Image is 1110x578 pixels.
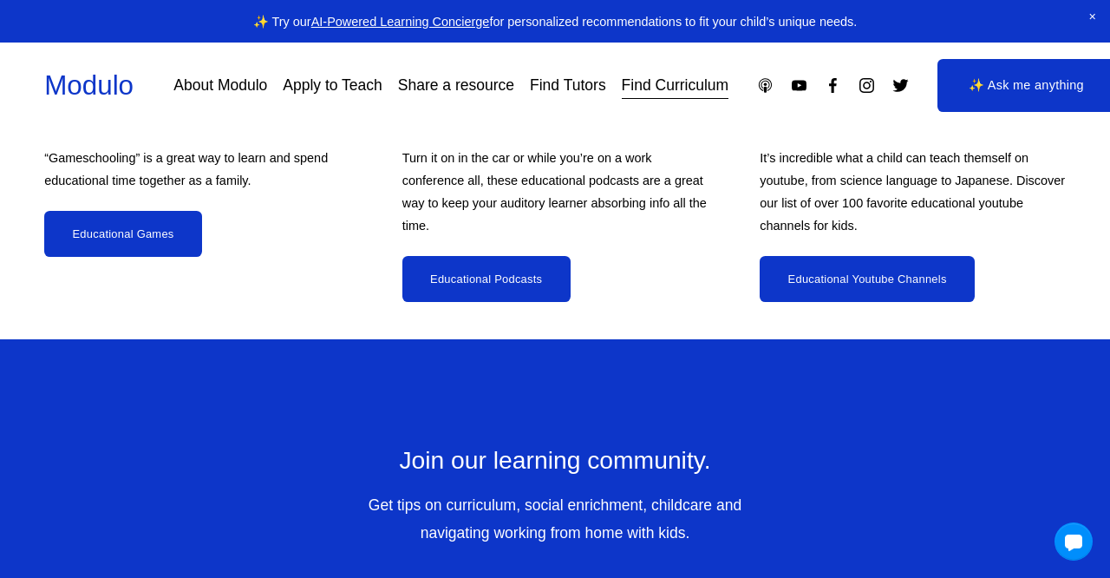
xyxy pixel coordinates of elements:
[790,76,808,95] a: YouTube
[44,147,350,192] p: “Gameschooling” is a great way to learn and spend educational time together as a family.
[760,147,1066,237] p: It’s incredible what a child can teach themself on youtube, from science language to Japanese. Di...
[858,76,876,95] a: Instagram
[340,492,770,547] p: Get tips on curriculum, social enrichment, childcare and navigating working from home with kids.
[530,70,606,101] a: Find Tutors
[622,70,729,101] a: Find Curriculum
[44,70,134,101] a: Modulo
[891,76,910,95] a: Twitter
[173,70,267,101] a: About Modulo
[824,76,842,95] a: Facebook
[44,211,202,258] a: Educational Games
[402,147,708,237] p: Turn it on in the car or while you’re on a work conference all, these educational podcasts are a ...
[340,443,770,478] h2: Join our learning community.
[311,15,490,29] a: AI-Powered Learning Concierge
[398,70,514,101] a: Share a resource
[402,256,571,303] a: Educational Podcasts
[283,70,382,101] a: Apply to Teach
[760,256,975,303] a: Educational Youtube Channels
[756,76,774,95] a: Apple Podcasts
